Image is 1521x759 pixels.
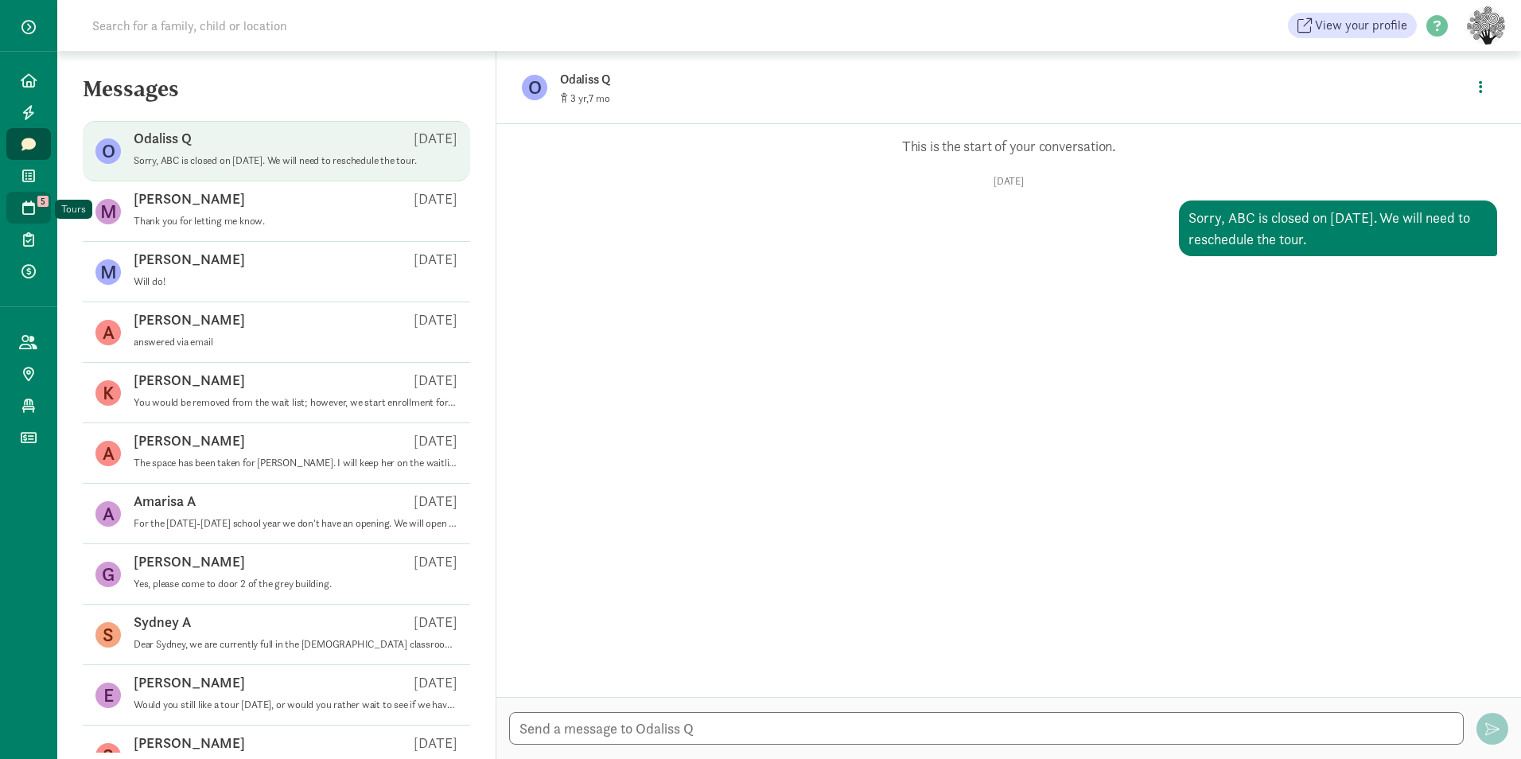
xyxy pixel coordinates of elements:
[414,734,457,753] p: [DATE]
[1288,13,1417,38] a: View your profile
[560,68,1061,91] p: Odaliss Q
[37,196,49,207] span: 5
[1179,200,1497,256] div: Sorry, ABC is closed on [DATE]. We will need to reschedule the tour.
[414,673,457,692] p: [DATE]
[134,250,245,269] p: [PERSON_NAME]
[95,199,121,224] figure: M
[1315,16,1407,35] span: View your profile
[414,552,457,571] p: [DATE]
[134,673,245,692] p: [PERSON_NAME]
[95,562,121,587] figure: G
[520,175,1497,188] p: [DATE]
[83,10,529,41] input: Search for a family, child or location
[134,734,245,753] p: [PERSON_NAME]
[134,638,457,651] p: Dear Sydney, we are currently full in the [DEMOGRAPHIC_DATA] classroom. I don't know what Militar...
[589,91,610,105] span: 7
[134,517,457,530] p: For the [DATE]-[DATE] school year we don't have an opening. We will open enrollment to the public...
[134,310,245,329] p: [PERSON_NAME]
[522,75,547,100] figure: O
[95,320,121,345] figure: A
[134,215,457,228] p: Thank you for letting me know.
[95,622,121,648] figure: S
[414,431,457,450] p: [DATE]
[414,310,457,329] p: [DATE]
[414,129,457,148] p: [DATE]
[134,552,245,571] p: [PERSON_NAME]
[134,492,196,511] p: Amarisa A
[134,578,457,590] p: Yes, please come to door 2 of the grey building.
[134,154,457,167] p: Sorry, ABC is closed on [DATE]. We will need to reschedule the tour.
[414,250,457,269] p: [DATE]
[95,259,121,285] figure: M
[134,275,457,288] p: Will do!
[61,201,86,217] div: Tours
[95,501,121,527] figure: A
[95,138,121,164] figure: O
[95,441,121,466] figure: A
[57,76,496,115] h5: Messages
[134,457,457,469] p: The space has been taken for [PERSON_NAME]. I will keep her on the waitlist. We now have a space ...
[414,371,457,390] p: [DATE]
[414,613,457,632] p: [DATE]
[134,336,457,348] p: answered via email
[134,613,191,632] p: Sydney A
[520,137,1497,156] p: This is the start of your conversation.
[95,683,121,708] figure: E
[95,380,121,406] figure: K
[6,192,51,224] a: 5
[414,492,457,511] p: [DATE]
[134,189,245,208] p: [PERSON_NAME]
[134,431,245,450] p: [PERSON_NAME]
[134,396,457,409] p: You would be removed from the wait list; however, we start enrollment for the [DATE]-[DATE] schoo...
[570,91,589,105] span: 3
[414,189,457,208] p: [DATE]
[134,371,245,390] p: [PERSON_NAME]
[134,699,457,711] p: Would you still like a tour [DATE], or would you rather wait to see if we have openings to tour?
[134,129,192,148] p: Odaliss Q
